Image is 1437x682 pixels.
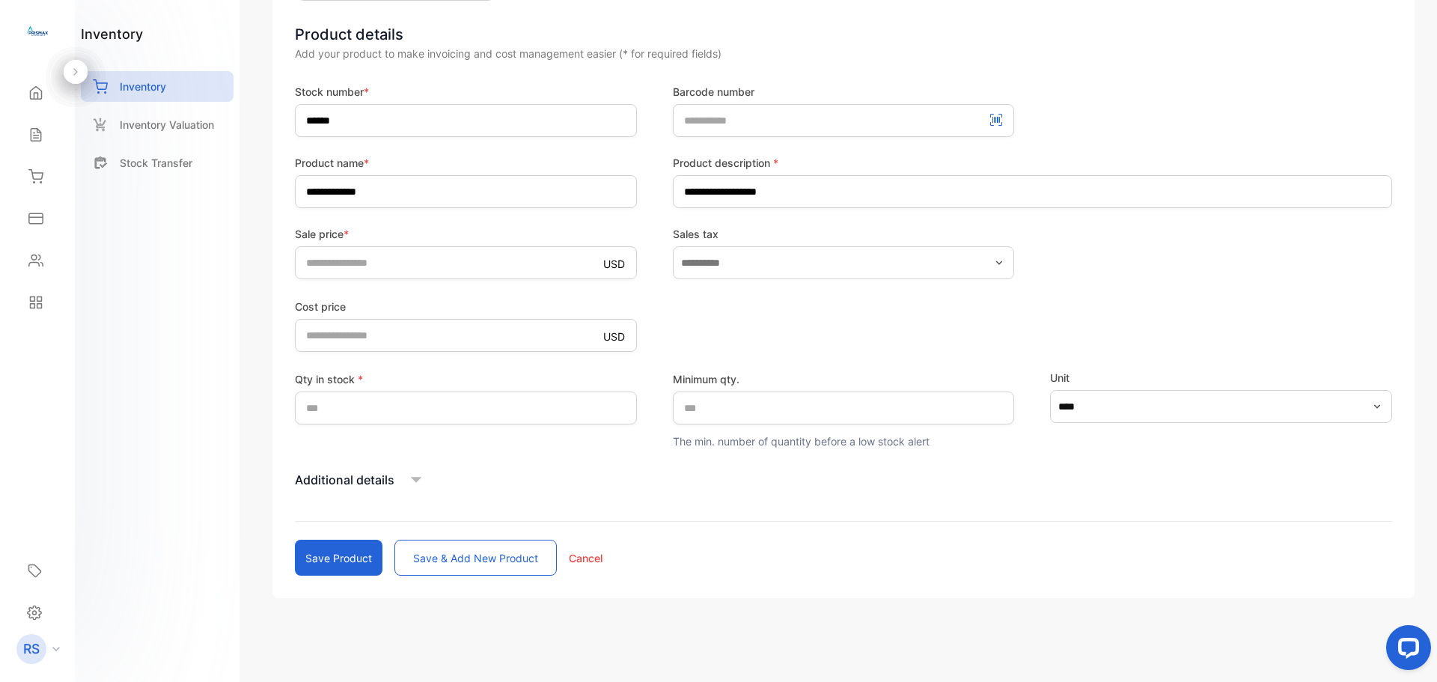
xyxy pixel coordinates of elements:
label: Qty in stock [295,371,637,387]
p: The min. number of quantity before a low stock alert [673,433,1015,449]
label: Unit [1050,370,1392,386]
img: logo [26,19,49,42]
label: Product description [673,155,1392,171]
button: Save & add new product [394,540,557,576]
p: Cancel [569,550,602,566]
p: USD [603,329,625,344]
h1: inventory [81,24,143,44]
p: RS [23,639,40,659]
p: Stock Transfer [120,155,192,171]
button: Save product [295,540,382,576]
label: Cost price [295,299,637,314]
label: Sales tax [673,226,1015,242]
a: Inventory [81,71,234,102]
div: Product details [295,23,1392,46]
label: Barcode number [673,84,1015,100]
label: Stock number [295,84,637,100]
p: Additional details [295,471,394,489]
div: Add your product to make invoicing and cost management easier (* for required fields) [295,46,1392,61]
p: USD [603,256,625,272]
a: Inventory Valuation [81,109,234,140]
a: Stock Transfer [81,147,234,178]
label: Product name [295,155,637,171]
p: Inventory Valuation [120,117,214,133]
label: Minimum qty. [673,371,1015,387]
label: Sale price [295,226,637,242]
iframe: LiveChat chat widget [1374,619,1437,682]
p: Inventory [120,79,166,94]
